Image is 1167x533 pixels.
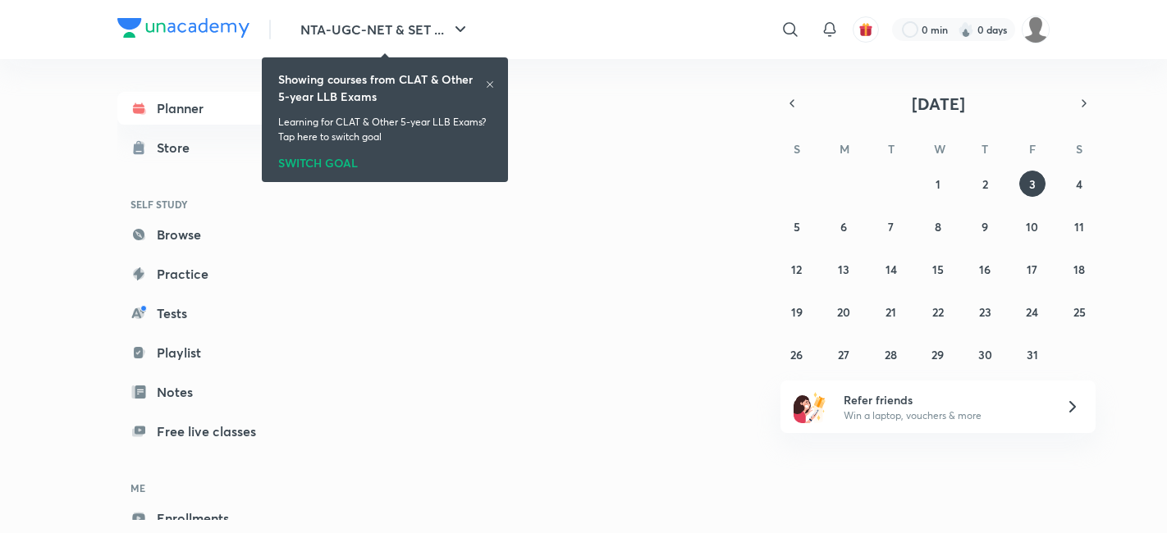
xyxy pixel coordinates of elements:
button: avatar [853,16,879,43]
abbr: Thursday [982,141,988,157]
abbr: October 24, 2025 [1026,304,1038,320]
button: October 21, 2025 [878,298,904,325]
abbr: October 17, 2025 [1027,262,1037,277]
button: October 14, 2025 [878,256,904,282]
abbr: October 25, 2025 [1073,304,1086,320]
button: October 8, 2025 [925,213,951,239]
img: Basudha [1022,16,1050,43]
abbr: October 1, 2025 [936,176,940,192]
button: October 28, 2025 [878,341,904,367]
span: [DATE] [912,93,965,115]
abbr: October 22, 2025 [932,304,944,320]
abbr: October 2, 2025 [982,176,988,192]
abbr: October 11, 2025 [1074,219,1084,235]
abbr: October 5, 2025 [794,219,800,235]
button: NTA-UGC-NET & SET ... [291,13,480,46]
h6: SELF STUDY [117,190,308,218]
abbr: October 30, 2025 [978,347,992,362]
abbr: October 9, 2025 [982,219,988,235]
abbr: October 31, 2025 [1027,347,1038,362]
button: October 16, 2025 [972,256,998,282]
abbr: October 12, 2025 [791,262,802,277]
abbr: October 29, 2025 [931,347,944,362]
button: October 9, 2025 [972,213,998,239]
abbr: October 8, 2025 [935,219,941,235]
a: Planner [117,92,308,125]
abbr: Sunday [794,141,800,157]
abbr: Friday [1029,141,1036,157]
button: October 15, 2025 [925,256,951,282]
abbr: October 20, 2025 [837,304,850,320]
img: streak [958,21,974,38]
button: October 19, 2025 [784,298,810,325]
img: avatar [858,22,873,37]
abbr: Wednesday [934,141,945,157]
abbr: October 4, 2025 [1076,176,1082,192]
abbr: October 18, 2025 [1073,262,1085,277]
button: October 26, 2025 [784,341,810,367]
button: October 5, 2025 [784,213,810,239]
button: October 10, 2025 [1019,213,1046,239]
abbr: October 23, 2025 [979,304,991,320]
div: SWITCH GOAL [278,151,492,169]
a: Free live classes [117,415,308,448]
a: Tests [117,297,308,330]
a: Playlist [117,336,308,369]
abbr: October 10, 2025 [1026,219,1038,235]
button: October 6, 2025 [831,213,857,239]
abbr: Monday [840,141,849,157]
abbr: October 19, 2025 [791,304,803,320]
h6: Refer friends [844,391,1046,408]
abbr: October 21, 2025 [886,304,896,320]
abbr: October 7, 2025 [888,219,894,235]
abbr: October 28, 2025 [885,347,897,362]
a: Practice [117,257,308,290]
button: October 25, 2025 [1066,298,1092,325]
abbr: October 3, 2025 [1029,176,1036,192]
button: October 31, 2025 [1019,341,1046,367]
button: October 13, 2025 [831,256,857,282]
h6: ME [117,474,308,502]
button: October 27, 2025 [831,341,857,367]
h6: Showing courses from CLAT & Other 5-year LLB Exams [278,71,485,105]
button: October 22, 2025 [925,298,951,325]
button: October 20, 2025 [831,298,857,325]
button: October 2, 2025 [972,171,998,197]
button: October 29, 2025 [925,341,951,367]
a: Company Logo [117,18,249,42]
button: October 12, 2025 [784,256,810,282]
abbr: October 6, 2025 [840,219,847,235]
a: Store [117,131,308,164]
p: Learning for CLAT & Other 5-year LLB Exams? Tap here to switch goal [278,115,492,144]
button: October 3, 2025 [1019,171,1046,197]
button: October 7, 2025 [878,213,904,239]
abbr: October 13, 2025 [838,262,849,277]
a: Browse [117,218,308,251]
button: October 30, 2025 [972,341,998,367]
button: October 4, 2025 [1066,171,1092,197]
button: [DATE] [803,92,1073,115]
abbr: Saturday [1076,141,1082,157]
a: Notes [117,376,308,408]
abbr: Tuesday [888,141,895,157]
button: October 11, 2025 [1066,213,1092,239]
button: October 1, 2025 [925,171,951,197]
abbr: October 14, 2025 [886,262,897,277]
abbr: October 27, 2025 [838,347,849,362]
abbr: October 16, 2025 [979,262,991,277]
button: October 24, 2025 [1019,298,1046,325]
button: October 17, 2025 [1019,256,1046,282]
img: referral [794,390,826,423]
p: Win a laptop, vouchers & more [844,408,1046,423]
div: Store [157,138,199,157]
button: October 23, 2025 [972,298,998,325]
button: October 18, 2025 [1066,256,1092,282]
abbr: October 26, 2025 [790,347,803,362]
abbr: October 15, 2025 [932,262,944,277]
img: Company Logo [117,18,249,38]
